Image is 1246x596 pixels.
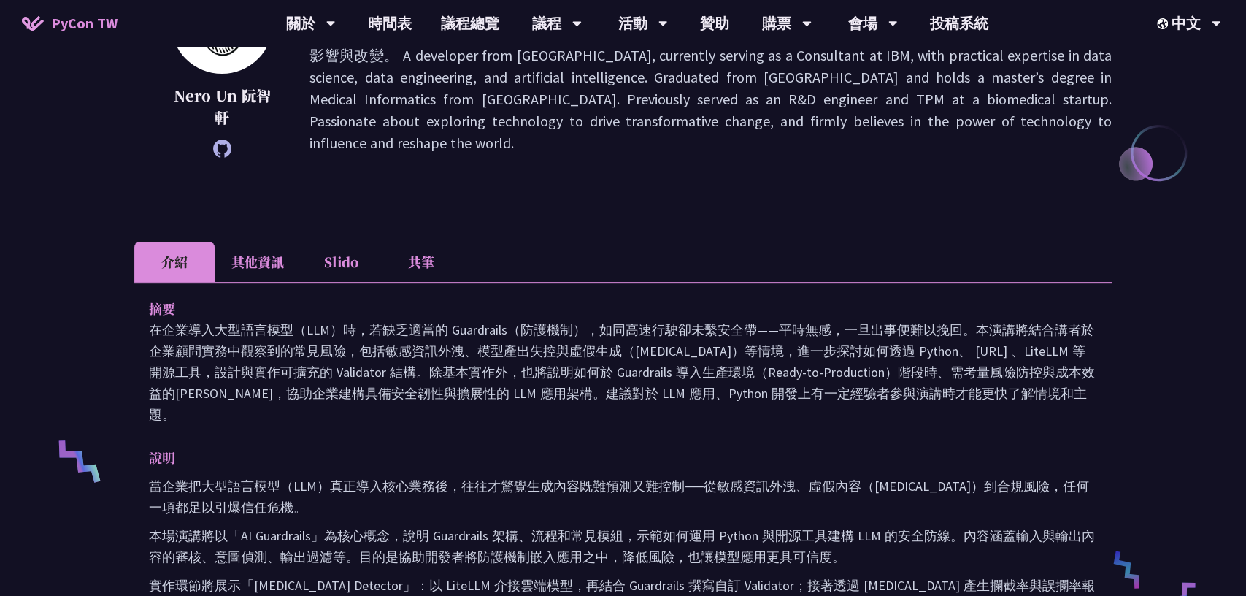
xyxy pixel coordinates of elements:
span: PyCon TW [51,12,118,34]
p: 當企業把大型語言模型（LLM）真正導入核心業務後，往往才驚覺生成內容既難預測又難控制──從敏感資訊外洩、虛假內容（[MEDICAL_DATA]）到合規風險，任何一項都足以引爆信任危機。 [149,475,1097,518]
li: 介紹 [134,242,215,282]
p: 本場演講將以「AI Guardrails」為核心概念，說明 Guardrails 架構、流程和常見模組，示範如何運用 Python 與開源工具建構 LLM 的安全防線。內容涵蓋輸入與輸出內容的審... [149,525,1097,568]
a: PyCon TW [7,5,132,42]
p: 摘要 [149,298,1068,319]
p: 說明 [149,447,1068,468]
p: 在企業導入大型語言模型（LLM）時，若缺乏適當的 Guardrails（防護機制），如同高速行駛卻未繫安全帶——平時無感，一旦出事便難以挽回。本演講將結合講者於企業顧問實務中觀察到的常見風險，包... [149,319,1097,425]
li: 共筆 [381,242,461,282]
li: Slido [301,242,381,282]
img: Home icon of PyCon TW 2025 [22,16,44,31]
img: Locale Icon [1157,18,1172,29]
p: Nero Un 阮智軒 [171,85,273,129]
li: 其他資訊 [215,242,301,282]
